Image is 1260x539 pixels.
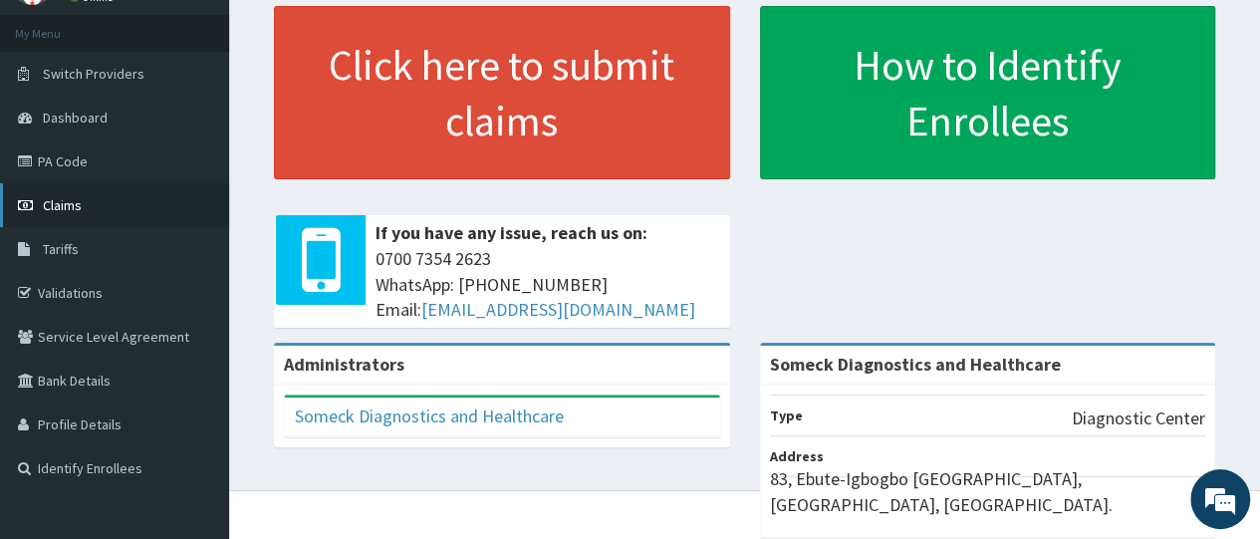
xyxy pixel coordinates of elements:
p: Diagnostic Center [1072,405,1205,431]
a: Someck Diagnostics and Healthcare [295,404,564,427]
span: 0700 7354 2623 WhatsApp: [PHONE_NUMBER] Email: [376,246,720,323]
span: Tariffs [43,240,79,258]
img: d_794563401_company_1708531726252_794563401 [37,100,81,149]
span: Switch Providers [43,65,144,83]
div: Chat with us now [104,112,335,137]
a: Click here to submit claims [274,6,730,179]
span: We're online! [116,149,275,351]
strong: Someck Diagnostics and Healthcare [770,353,1061,376]
span: Claims [43,196,82,214]
div: Minimize live chat window [327,10,375,58]
b: Administrators [284,353,404,376]
p: 83, Ebute-Igbogbo [GEOGRAPHIC_DATA], [GEOGRAPHIC_DATA], [GEOGRAPHIC_DATA]. [770,466,1206,517]
a: [EMAIL_ADDRESS][DOMAIN_NAME] [421,298,695,321]
a: How to Identify Enrollees [760,6,1216,179]
b: Address [770,447,824,465]
b: If you have any issue, reach us on: [376,221,647,244]
b: Type [770,406,803,424]
span: Dashboard [43,109,108,127]
textarea: Type your message and hit 'Enter' [10,342,379,411]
